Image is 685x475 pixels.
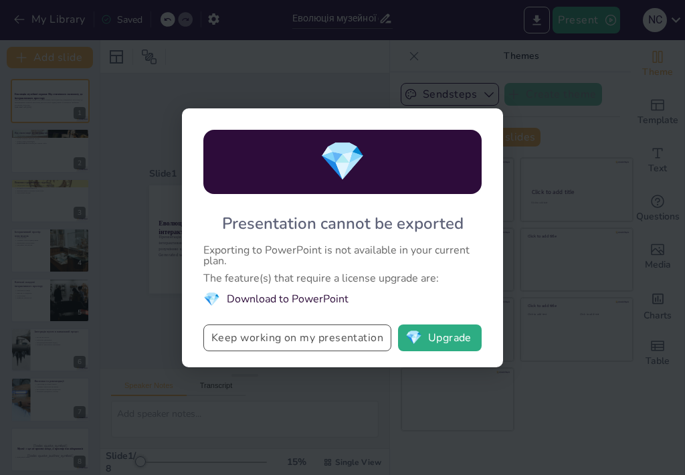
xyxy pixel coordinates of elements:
[203,290,482,308] li: Download to PowerPoint
[203,290,220,308] span: diamond
[398,324,482,351] button: diamondUpgrade
[222,213,464,234] div: Presentation cannot be exported
[203,324,391,351] button: Keep working on my presentation
[203,273,482,284] div: The feature(s) that require a license upgrade are:
[203,245,482,266] div: Exporting to PowerPoint is not available in your current plan.
[319,136,366,187] span: diamond
[405,331,422,345] span: diamond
